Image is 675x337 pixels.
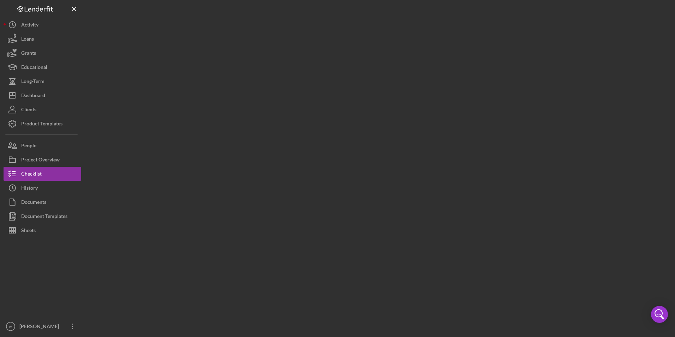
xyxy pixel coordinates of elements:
[4,102,81,117] button: Clients
[4,209,81,223] button: Document Templates
[21,46,36,62] div: Grants
[4,32,81,46] button: Loans
[4,18,81,32] button: Activity
[651,306,668,323] div: Open Intercom Messenger
[21,138,36,154] div: People
[21,153,60,168] div: Project Overview
[4,138,81,153] button: People
[4,117,81,131] button: Product Templates
[21,88,45,104] div: Dashboard
[4,74,81,88] button: Long-Term
[4,319,81,333] button: IV[PERSON_NAME]
[21,32,34,48] div: Loans
[4,60,81,74] button: Educational
[4,153,81,167] button: Project Overview
[4,195,81,209] button: Documents
[21,209,67,225] div: Document Templates
[21,60,47,76] div: Educational
[21,117,62,132] div: Product Templates
[21,167,42,183] div: Checklist
[4,46,81,60] button: Grants
[4,167,81,181] button: Checklist
[21,195,46,211] div: Documents
[18,319,64,335] div: [PERSON_NAME]
[9,325,12,329] text: IV
[21,18,38,34] div: Activity
[4,223,81,237] button: Sheets
[4,181,81,195] button: History
[21,181,38,197] div: History
[4,88,81,102] button: Dashboard
[21,102,36,118] div: Clients
[21,74,44,90] div: Long-Term
[21,223,36,239] div: Sheets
